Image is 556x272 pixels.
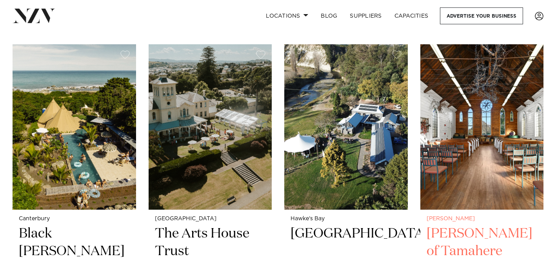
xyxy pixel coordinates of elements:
a: Advertise your business [440,7,523,24]
small: Hawke's Bay [291,216,402,222]
a: Locations [260,7,314,24]
a: Capacities [388,7,435,24]
a: BLOG [314,7,343,24]
small: [GEOGRAPHIC_DATA] [155,216,266,222]
small: Canterbury [19,216,130,222]
a: SUPPLIERS [343,7,388,24]
small: [PERSON_NAME] [427,216,538,222]
img: nzv-logo.png [13,9,55,23]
